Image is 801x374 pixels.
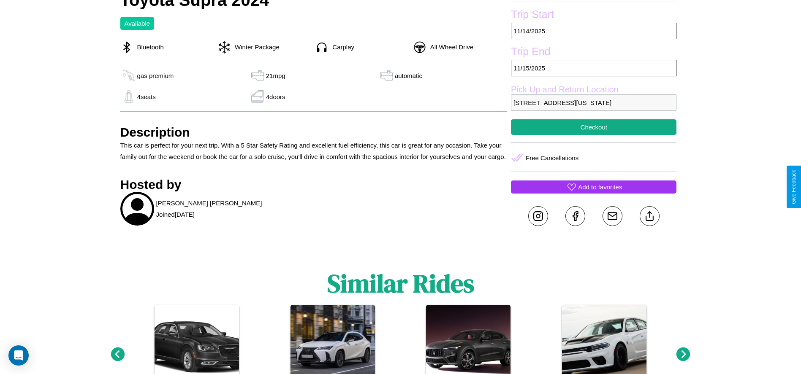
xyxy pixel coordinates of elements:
p: Joined [DATE] [156,209,195,220]
p: 11 / 15 / 2025 [511,60,676,76]
p: Add to favorites [578,181,622,193]
p: Bluetooth [133,41,164,53]
div: Open Intercom Messenger [8,345,29,366]
p: All Wheel Drive [426,41,474,53]
p: Available [125,18,150,29]
p: automatic [395,70,422,81]
h3: Hosted by [120,178,507,192]
label: Trip Start [511,8,676,23]
button: Checkout [511,119,676,135]
img: gas [249,90,266,103]
label: Pick Up and Return Location [511,85,676,94]
img: gas [120,90,137,103]
div: Give Feedback [791,170,797,204]
h1: Similar Rides [327,266,474,301]
p: gas premium [137,70,174,81]
p: 4 doors [266,91,285,102]
button: Add to favorites [511,180,676,194]
label: Trip End [511,46,676,60]
p: Free Cancellations [526,152,578,164]
img: gas [249,69,266,82]
p: Winter Package [231,41,280,53]
p: [STREET_ADDRESS][US_STATE] [511,94,676,111]
img: gas [120,69,137,82]
img: gas [378,69,395,82]
p: Carplay [328,41,354,53]
p: 4 seats [137,91,156,102]
p: 11 / 14 / 2025 [511,23,676,39]
p: 21 mpg [266,70,285,81]
h3: Description [120,125,507,140]
p: [PERSON_NAME] [PERSON_NAME] [156,197,262,209]
p: This car is perfect for your next trip. With a 5 Star Safety Rating and excellent fuel efficiency... [120,140,507,162]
